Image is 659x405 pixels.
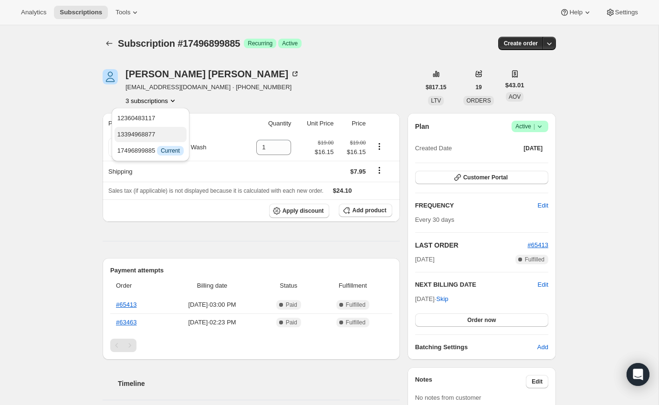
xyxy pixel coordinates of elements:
span: | [533,123,535,130]
span: [DATE] [523,145,543,152]
button: Subscriptions [103,37,116,50]
nav: Pagination [110,339,392,352]
small: $19.00 [350,140,366,145]
span: LTV [431,97,441,104]
span: Create order [504,40,538,47]
th: Shipping [103,161,241,182]
span: [DATE] [415,255,435,264]
button: Edit [532,198,554,213]
button: Shipping actions [372,165,387,176]
th: Order [110,275,164,296]
div: [PERSON_NAME] [PERSON_NAME] [126,69,300,79]
button: Add [532,340,554,355]
span: Order now [467,316,496,324]
span: $7.95 [350,168,366,175]
h2: Timeline [118,379,400,388]
button: 17496899885 InfoCurrent [115,143,187,158]
button: Create order [498,37,544,50]
button: [DATE] [518,142,548,155]
span: [DATE] · 02:23 PM [167,318,258,327]
span: Sally Anderson [103,69,118,84]
h3: Notes [415,375,526,388]
a: #65413 [528,241,548,249]
button: #65413 [528,240,548,250]
span: $16.15 [314,147,334,157]
button: Skip [430,291,454,307]
span: ORDERS [466,97,491,104]
th: Price [336,113,368,134]
span: Help [569,9,582,16]
span: Tools [115,9,130,16]
span: Analytics [21,9,46,16]
span: Sales tax (if applicable) is not displayed because it is calculated with each new order. [108,187,324,194]
span: Recurring [248,40,272,47]
button: Help [554,6,597,19]
span: Current [161,147,180,155]
span: $43.01 [505,81,524,90]
span: Subscriptions [60,9,102,16]
span: Active [282,40,298,47]
span: $817.15 [426,83,446,91]
span: Active [515,122,544,131]
button: 13394968877 [115,127,187,142]
span: Every 30 days [415,216,454,223]
th: Product [103,113,241,134]
span: Settings [615,9,638,16]
button: Settings [600,6,644,19]
h2: Plan [415,122,429,131]
span: Billing date [167,281,258,291]
span: Fulfillment [319,281,387,291]
th: Quantity [241,113,294,134]
button: 12360483117 [115,111,187,126]
span: $24.10 [333,187,352,194]
th: Unit Price [294,113,336,134]
span: Customer Portal [463,174,508,181]
span: 13394968877 [117,131,156,138]
span: No notes from customer [415,394,481,401]
span: Apply discount [282,207,324,215]
button: Product actions [372,141,387,152]
span: $16.15 [339,147,366,157]
span: Fulfilled [346,319,366,326]
button: Order now [415,313,548,327]
span: 17496899885 [117,147,184,154]
button: Product actions [126,96,178,105]
button: Edit [526,375,548,388]
h2: Payment attempts [110,266,392,275]
span: Status [264,281,314,291]
span: Edit [532,378,543,385]
span: [DATE] · 03:00 PM [167,300,258,310]
button: Analytics [15,6,52,19]
span: Add product [352,207,386,214]
button: $817.15 [420,81,452,94]
button: Edit [538,280,548,290]
h2: LAST ORDER [415,240,528,250]
span: [DATE] · [415,295,449,302]
span: Fulfilled [525,256,544,263]
span: Paid [286,301,297,309]
span: 12360483117 [117,114,156,122]
button: Customer Portal [415,171,548,184]
span: 19 [475,83,481,91]
span: Skip [436,294,448,304]
button: Apply discount [269,204,330,218]
span: Fulfilled [346,301,366,309]
span: Add [537,343,548,352]
span: Edit [538,201,548,210]
button: Subscriptions [54,6,108,19]
button: 19 [470,81,487,94]
span: AOV [509,93,521,100]
span: Created Date [415,144,452,153]
a: #63463 [116,319,136,326]
a: #65413 [116,301,136,308]
span: Paid [286,319,297,326]
h6: Batching Settings [415,343,537,352]
h2: FREQUENCY [415,201,538,210]
button: Add product [339,204,392,217]
button: Tools [110,6,146,19]
div: Open Intercom Messenger [627,363,649,386]
span: Subscription #17496899885 [118,38,240,49]
span: [EMAIL_ADDRESS][DOMAIN_NAME] · [PHONE_NUMBER] [126,83,300,92]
